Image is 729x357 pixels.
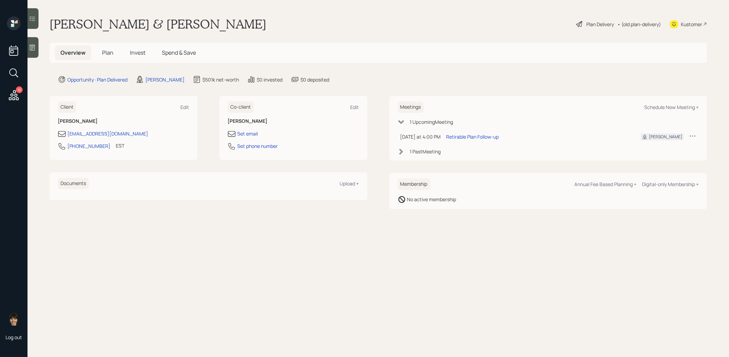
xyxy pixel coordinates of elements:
[180,104,189,110] div: Edit
[642,181,699,187] div: Digital-only Membership +
[5,334,22,340] div: Log out
[58,101,76,113] h6: Client
[102,49,113,56] span: Plan
[58,178,89,189] h6: Documents
[398,101,424,113] h6: Meetings
[340,180,359,187] div: Upload +
[58,118,189,124] h6: [PERSON_NAME]
[398,178,430,190] h6: Membership
[446,133,499,140] div: Retirable Plan Follow-up
[407,196,456,203] div: No active membership
[228,118,359,124] h6: [PERSON_NAME]
[644,104,699,110] div: Schedule New Meeting +
[410,148,441,155] div: 1 Past Meeting
[60,49,86,56] span: Overview
[617,21,661,28] div: • (old plan-delivery)
[16,86,23,93] div: 10
[351,104,359,110] div: Edit
[237,130,258,137] div: Set email
[228,101,254,113] h6: Co-client
[237,142,278,150] div: Set phone number
[574,181,637,187] div: Annual Fee Based Planning +
[145,76,185,83] div: [PERSON_NAME]
[67,130,148,137] div: [EMAIL_ADDRESS][DOMAIN_NAME]
[67,142,110,150] div: [PHONE_NUMBER]
[410,118,453,126] div: 1 Upcoming Meeting
[586,21,614,28] div: Plan Delivery
[202,76,239,83] div: $501k net-worth
[649,134,682,140] div: [PERSON_NAME]
[681,21,702,28] div: Kustomer
[300,76,329,83] div: $0 deposited
[400,133,441,140] div: [DATE] at 4:00 PM
[130,49,145,56] span: Invest
[49,17,266,32] h1: [PERSON_NAME] & [PERSON_NAME]
[67,76,128,83] div: Opportunity · Plan Delivered
[7,312,21,326] img: treva-nostdahl-headshot.png
[162,49,196,56] span: Spend & Save
[116,142,124,149] div: EST
[257,76,283,83] div: $0 invested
